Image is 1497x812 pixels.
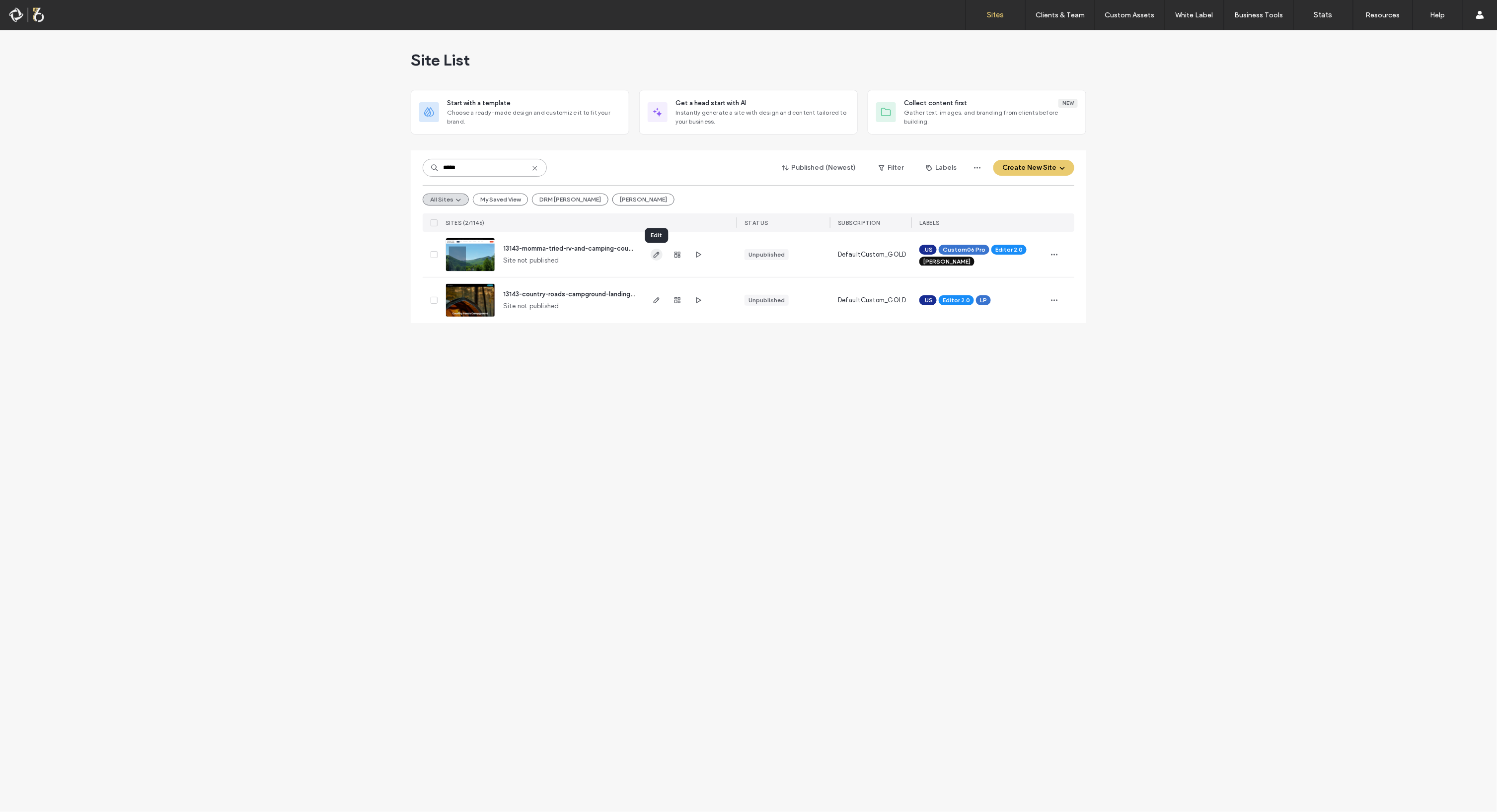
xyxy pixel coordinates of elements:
[1036,11,1085,19] label: Clients & Team
[993,160,1074,176] button: Create New Site
[868,90,1086,135] div: Collect content firstNewGather text, images, and branding from clients before building.
[773,160,865,176] button: Published (Newest)
[1058,99,1078,108] div: New
[1314,10,1333,19] label: Stats
[838,250,906,260] span: DefaultCustom_GOLD
[503,290,646,298] a: 13143-country-roads-campground-landingpage
[22,7,43,16] span: Help
[532,194,608,205] button: DRM [PERSON_NAME]
[745,219,768,226] span: STATUS
[675,98,746,108] span: Get a head start with AI
[748,296,785,305] div: Unpublished
[943,296,970,305] span: Editor 2.0
[1105,11,1155,19] label: Custom Assets
[869,160,913,176] button: Filter
[923,296,933,305] span: .US
[943,245,985,254] span: Custom06 Pro
[838,219,880,226] span: SUBSCRIPTION
[904,108,1078,126] span: Gather text, images, and branding from clients before building.
[639,90,858,135] div: Get a head start with AIInstantly generate a site with design and content tailored to your business.
[748,250,785,259] div: Unpublished
[675,108,849,126] span: Instantly generate a site with design and content tailored to your business.
[987,10,1004,19] label: Sites
[503,245,660,252] a: 13143-momma-tried-rv-and-camping-country-roads
[919,219,940,226] span: LABELS
[904,98,967,108] span: Collect content first
[473,194,528,205] button: My Saved View
[923,245,933,254] span: .US
[1430,11,1445,19] label: Help
[423,194,469,205] button: All Sites
[980,296,987,305] span: LP
[612,194,674,205] button: [PERSON_NAME]
[411,50,470,70] span: Site List
[447,98,511,108] span: Start with a template
[1366,11,1400,19] label: Resources
[447,108,621,126] span: Choose a ready-made design and customize it to fit your brand.
[446,219,485,226] span: SITES (2/1146)
[917,160,966,176] button: Labels
[923,257,971,266] span: [PERSON_NAME]
[411,90,629,135] div: Start with a templateChoose a ready-made design and customize it to fit your brand.
[503,301,559,311] span: Site not published
[645,228,669,243] div: Edit
[1176,11,1213,19] label: White Label
[838,295,906,305] span: DefaultCustom_GOLD
[1235,11,1283,19] label: Business Tools
[995,245,1023,254] span: Editor 2.0
[503,256,559,266] span: Site not published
